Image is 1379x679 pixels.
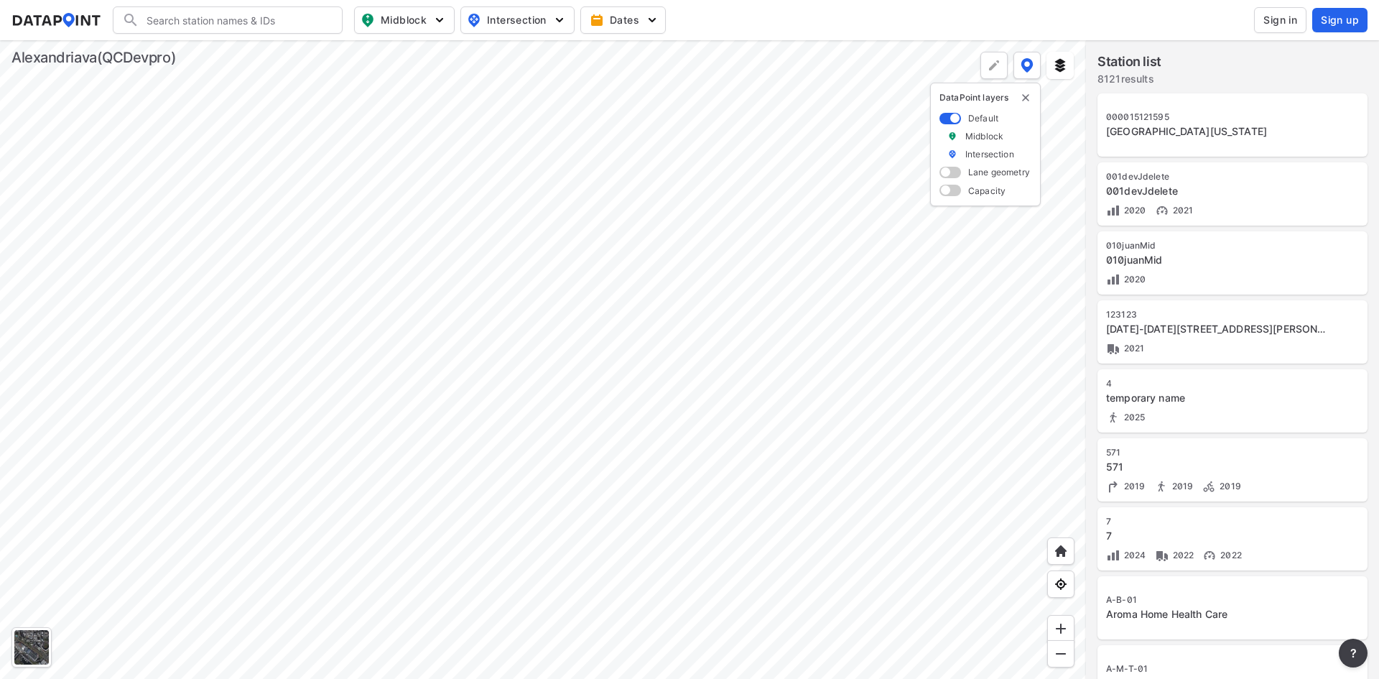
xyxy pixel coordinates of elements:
div: 000015121595 [1106,111,1326,123]
button: External layers [1046,52,1074,79]
img: map_pin_int.54838e6b.svg [465,11,483,29]
div: Alexandriava(QCDevpro) [11,47,176,68]
img: dataPointLogo.9353c09d.svg [11,13,101,27]
div: Toggle basemap [11,627,52,668]
span: ? [1347,645,1359,662]
button: Sign up [1312,8,1368,32]
img: MAAAAAElFTkSuQmCC [1054,647,1068,661]
div: A-B-01 [1106,594,1326,606]
img: Volume count [1106,548,1120,563]
button: DataPoint layers [1013,52,1041,79]
div: 123123 [1106,309,1326,320]
a: Sign in [1251,7,1309,33]
img: +Dz8AAAAASUVORK5CYII= [987,58,1001,73]
div: Zoom out [1047,640,1074,668]
img: Vehicle class [1106,341,1120,356]
span: Midblock [361,11,445,29]
img: close-external-leyer.3061a1c7.svg [1020,92,1031,103]
span: 2020 [1120,205,1146,216]
img: Vehicle speed [1202,548,1217,563]
img: ZvzfEJKXnyWIrJytrsY285QMwk63cM6Drc+sIAAAAASUVORK5CYII= [1054,622,1068,636]
div: Zoom in [1047,615,1074,642]
img: marker_Midblock.5ba75e30.svg [947,130,957,142]
img: calendar-gold.39a51dde.svg [590,13,604,27]
div: A-M-T-01 [1106,663,1326,675]
button: delete [1020,92,1031,103]
div: 010juanMid [1106,253,1326,267]
label: Default [968,112,998,124]
img: +XpAUvaXAN7GudzAAAAAElFTkSuQmCC [1054,544,1068,558]
span: 2022 [1217,550,1242,560]
span: 2020 [1120,274,1146,285]
div: 1876-2098 N Beauregard St, Alexandria, Virginia, 22311 [1106,322,1326,336]
div: temporary name [1106,391,1326,405]
img: 5YPKRKmlfpI5mqlR8AD95paCi+0kK1fRFDJSaMmawlwaeJcJwk9O2fotCW5ve9gAAAAASUVORK5CYII= [432,13,447,27]
span: 2022 [1169,550,1194,560]
img: data-point-layers.37681fc9.svg [1021,58,1034,73]
img: 5YPKRKmlfpI5mqlR8AD95paCi+0kK1fRFDJSaMmawlwaeJcJwk9O2fotCW5ve9gAAAAASUVORK5CYII= [645,13,659,27]
img: marker_Intersection.6861001b.svg [947,148,957,160]
img: Volume count [1106,203,1120,218]
label: Station list [1097,52,1161,72]
a: Sign up [1309,8,1368,32]
img: Vehicle speed [1155,203,1169,218]
div: Polygon tool [980,52,1008,79]
button: Midblock [354,6,455,34]
img: 5YPKRKmlfpI5mqlR8AD95paCi+0kK1fRFDJSaMmawlwaeJcJwk9O2fotCW5ve9gAAAAASUVORK5CYII= [552,13,567,27]
div: 7 [1106,529,1326,543]
p: DataPoint layers [939,92,1031,103]
span: 2019 [1216,481,1241,491]
img: Bicycle count [1202,479,1216,494]
div: 571 [1106,460,1326,474]
img: map_pin_mid.602f9df1.svg [359,11,376,29]
img: Vehicle class [1155,548,1169,563]
span: 2019 [1169,481,1194,491]
label: Midblock [965,130,1003,142]
input: Search [139,9,333,32]
label: 8121 results [1097,72,1161,86]
img: Turning count [1106,479,1120,494]
img: layers.ee07997e.svg [1053,58,1067,73]
button: more [1339,639,1368,668]
label: Lane geometry [968,166,1030,178]
span: 2021 [1120,343,1145,354]
img: Pedestrian count [1106,410,1120,425]
span: 2019 [1120,481,1146,491]
span: 2021 [1169,205,1194,216]
span: Dates [593,13,656,27]
div: 001devJdelete [1106,171,1326,183]
div: Aroma Home Health Care [1106,607,1326,622]
label: Intersection [965,148,1014,160]
div: 4 [1106,378,1326,389]
button: Dates [580,6,666,34]
div: 571 [1106,447,1326,458]
div: Home [1047,537,1074,565]
label: Capacity [968,185,1006,197]
button: Intersection [460,6,575,34]
img: Volume count [1106,272,1120,287]
span: 2025 [1120,412,1146,422]
div: 010juanMid [1106,240,1326,251]
div: View my location [1047,571,1074,598]
img: Pedestrian count [1154,479,1169,494]
button: Sign in [1254,7,1306,33]
img: zeq5HYn9AnE9l6UmnFLPAAAAAElFTkSuQmCC [1054,577,1068,591]
span: Sign in [1263,13,1297,27]
div: Stadium Dr, Alexandria, Virginia, 22302 [1106,124,1326,139]
div: 001devJdelete [1106,184,1326,198]
span: Sign up [1321,13,1359,27]
div: 7 [1106,516,1326,527]
span: Intersection [467,11,565,29]
span: 2024 [1120,550,1146,560]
